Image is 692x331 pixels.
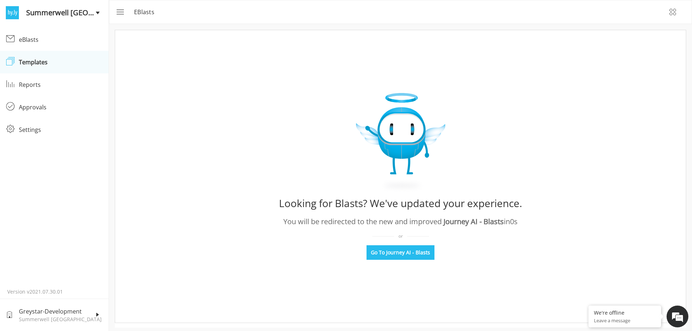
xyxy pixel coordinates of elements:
[19,80,103,89] div: Reports
[371,249,430,256] span: Go To Journey AI - Blasts
[444,217,504,226] span: Journey AI - Blasts
[594,309,656,316] div: We're offline
[7,288,101,295] p: Version v2021.07.30.01
[356,93,445,193] img: expiry_Image
[19,58,103,66] div: Templates
[594,317,656,324] p: Leave a message
[19,125,103,134] div: Settings
[283,216,518,227] div: You will be redirected to the new and improved in 0 s
[372,233,429,239] div: or
[12,36,31,55] img: d_692782471_company_1567716308916_692782471
[134,8,159,16] p: eBlasts
[119,4,137,21] div: Minimize live chat window
[6,6,19,19] img: logo
[111,3,128,21] button: menu
[15,92,127,165] span: We are offline. Please leave us a message.
[367,245,434,260] button: Go To Journey AI - Blasts
[26,7,96,18] span: Summerwell [GEOGRAPHIC_DATA]
[4,198,138,224] textarea: Type your message and click 'Submit'
[38,41,122,50] div: Leave a message
[279,194,522,212] div: Looking for Blasts? We've updated your experience.
[106,224,132,234] em: Submit
[19,103,103,112] div: Approvals
[19,35,103,44] div: eBlasts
